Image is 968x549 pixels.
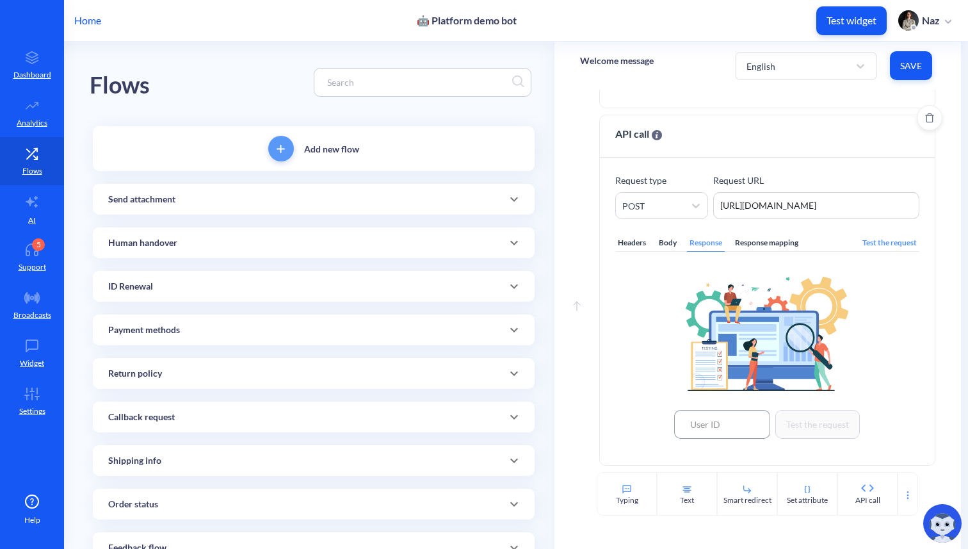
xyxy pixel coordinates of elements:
p: Callback request [108,411,175,424]
p: Home [74,13,101,28]
p: Dashboard [13,69,51,81]
p: AI [28,215,36,226]
div: Headers [615,234,649,252]
p: Send attachment [108,193,175,206]
p: ID Renewal [108,280,153,293]
p: Return policy [108,367,162,381]
img: request [686,277,848,391]
p: Broadcasts [13,309,51,321]
p: Support [19,261,46,273]
span: Help [24,514,40,526]
button: Save [890,51,932,80]
p: Analytics [17,117,47,129]
p: Flows [22,165,42,177]
div: Send attachment [93,184,535,215]
img: user photo [898,10,919,31]
div: API call [855,495,880,506]
span: Save [900,60,922,72]
img: copilot-icon.svg [923,504,962,543]
p: Request URL [713,174,919,187]
div: Response [687,234,725,252]
button: add [268,136,294,161]
div: POST [622,199,645,213]
button: Test the request [775,410,860,439]
p: Naz [922,13,940,28]
textarea: [URL][DOMAIN_NAME] [713,192,919,219]
button: Test widget [816,6,887,35]
div: Return policy [93,358,535,389]
p: Welcome message [580,54,654,67]
button: user photoNaz [892,9,958,32]
div: Test the request [860,234,919,252]
div: Shipping info [93,445,535,476]
span: API call [615,126,662,142]
div: Text [680,495,694,506]
div: Callback request [93,402,535,432]
p: Payment methods [108,324,180,337]
button: Delete [917,105,942,131]
div: Typing [616,495,638,506]
p: 🤖 Platform demo bot [417,14,517,27]
p: Shipping info [108,454,161,468]
input: Search [321,75,512,90]
div: English [746,59,775,72]
p: Test widget [827,14,876,27]
div: 5 [32,238,45,251]
div: Response mapping [732,234,801,252]
p: Request type [615,174,708,187]
input: User ID [674,410,770,439]
p: Settings [19,406,45,417]
div: Human handover [93,227,535,258]
div: Order status [93,489,535,520]
p: Widget [20,357,44,369]
div: Flows [90,67,150,104]
div: Set attribute [787,495,828,506]
div: Payment methods [93,315,535,345]
p: Human handover [108,236,177,250]
div: ID Renewal [93,271,535,302]
div: Smart redirect [723,495,771,506]
p: Order status [108,498,158,511]
div: Body [656,234,679,252]
p: Add new flow [304,142,359,156]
